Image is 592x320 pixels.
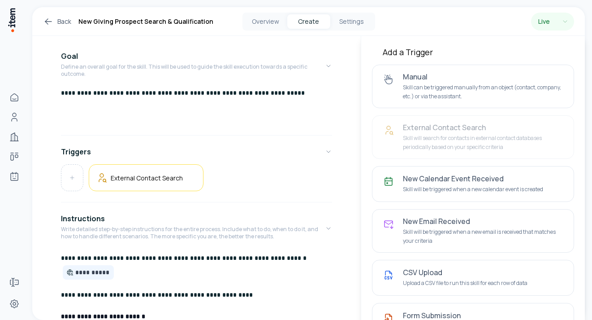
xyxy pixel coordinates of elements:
p: Upload a CSV file to run this skill for each row of data [403,279,563,288]
h4: Form Submission [403,311,563,320]
h4: CSV Upload [403,268,563,277]
a: Agents [5,167,23,185]
button: InstructionsWrite detailed step-by-step instructions for the entire process. Include what to do, ... [61,206,332,251]
button: GoalDefine an overall goal for the skill. This will be used to guide the skill execution towards ... [61,44,332,88]
p: Skill can be triggered manually from an object (contact, company, etc.) or via the assistant. [403,83,563,101]
p: Skill will be triggered when a new email is received that matches your criteria [403,228,563,245]
a: People [5,108,23,126]
a: Settings [5,295,23,313]
h4: New Calendar Event Received [403,174,563,183]
button: CSV UploadUpload a CSV file to run this skill for each row of data [372,260,574,296]
a: Deals [5,148,23,166]
button: Overview [244,14,287,29]
h4: New Email Received [403,217,563,226]
h4: Goal [61,51,78,61]
a: Companies [5,128,23,146]
button: Settings [330,14,373,29]
h4: Triggers [61,146,91,157]
a: Back [43,16,71,27]
p: Skill will be triggered when a new calendar event is created [403,185,563,194]
button: Create [287,14,330,29]
button: Triggers [61,139,332,164]
img: Item Brain Logo [7,7,16,33]
h4: Manual [403,72,563,81]
div: GoalDefine an overall goal for the skill. This will be used to guide the skill execution towards ... [61,88,332,132]
h4: Instructions [61,213,105,224]
p: Write detailed step-by-step instructions for the entire process. Include what to do, when to do i... [61,226,325,240]
p: Define an overall goal for the skill. This will be used to guide the skill execution towards a sp... [61,63,325,78]
button: New Email ReceivedSkill will be triggered when a new email is received that matches your criteria [372,209,574,253]
a: Home [5,88,23,106]
h3: Add a Trigger [383,47,563,57]
h5: External Contact Search [111,174,183,182]
h1: New Giving Prospect Search & Qualification [78,16,213,27]
button: ManualSkill can be triggered manually from an object (contact, company, etc.) or via the assistant. [372,65,574,108]
div: Triggers [61,164,332,198]
a: Forms [5,273,23,291]
button: New Calendar Event ReceivedSkill will be triggered when a new calendar event is created [372,166,574,202]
